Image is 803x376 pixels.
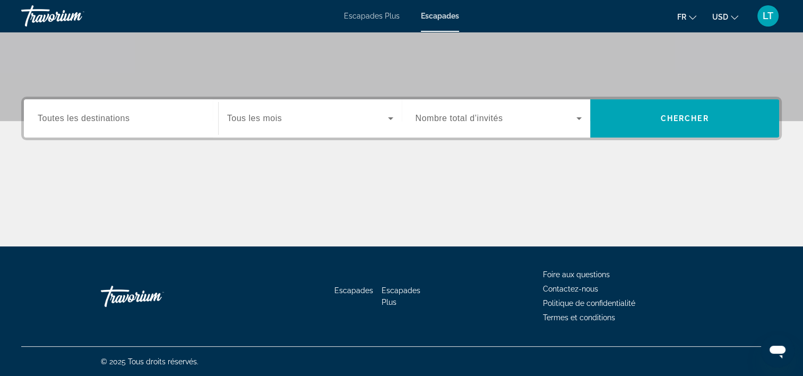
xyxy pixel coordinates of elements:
[24,99,779,138] div: Widget de recherche
[421,12,459,20] a: Escapades
[763,11,773,21] span: LT
[227,114,282,123] span: Tous les mois
[712,13,728,21] span: USD
[761,334,795,368] iframe: Bouton de lancement de la fenêtre de messagerie
[543,299,635,307] a: Politique de confidentialité
[590,99,779,138] button: Chercher
[543,285,598,293] a: Contactez-nous
[344,12,400,20] a: Escapades Plus
[677,13,686,21] span: Fr
[101,357,198,366] span: © 2025 Tous droits réservés.
[38,114,129,123] span: Toutes les destinations
[677,9,696,24] button: Changer la langue
[712,9,738,24] button: Changer de devise
[754,5,782,27] button: Menu utilisateur
[543,270,610,279] a: Foire aux questions
[101,280,207,312] a: Travorium
[21,2,127,30] a: Travorium
[661,114,709,123] span: Chercher
[543,313,615,322] a: Termes et conditions
[382,286,420,306] a: Escapades Plus
[334,286,373,295] a: Escapades
[416,114,503,123] span: Nombre total d’invités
